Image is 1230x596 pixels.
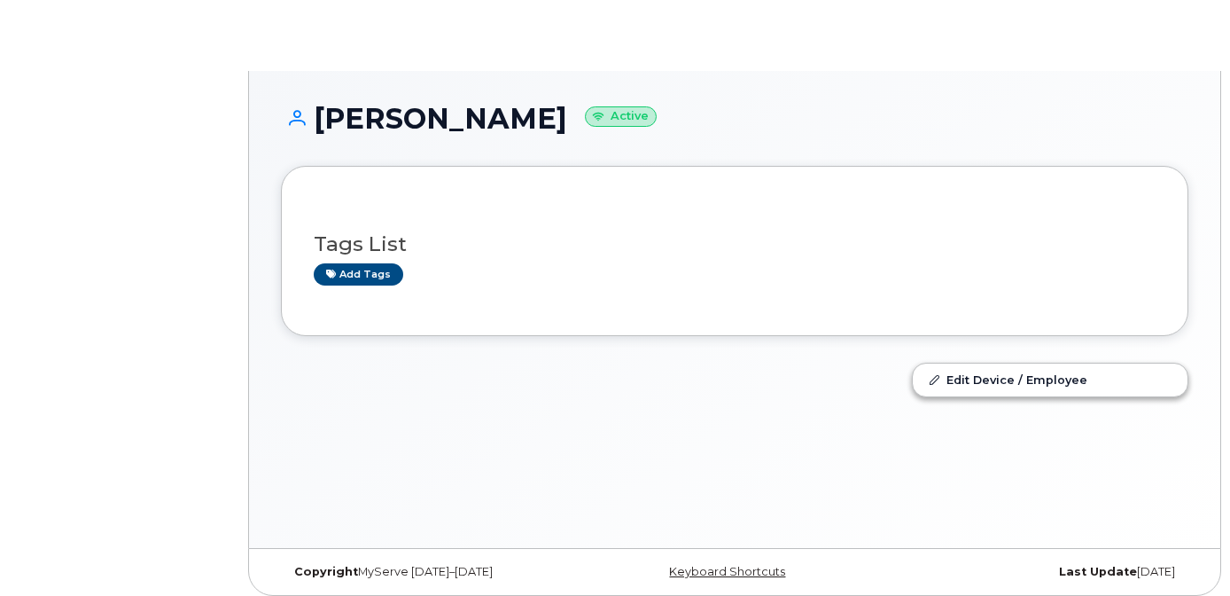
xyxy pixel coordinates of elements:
div: [DATE] [886,565,1188,579]
div: MyServe [DATE]–[DATE] [281,565,583,579]
strong: Last Update [1059,565,1137,578]
a: Edit Device / Employee [913,364,1187,396]
a: Keyboard Shortcuts [669,565,785,578]
a: Add tags [314,263,403,286]
strong: Copyright [294,565,358,578]
h1: [PERSON_NAME] [281,103,1188,134]
small: Active [585,106,657,127]
h3: Tags List [314,233,1156,255]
